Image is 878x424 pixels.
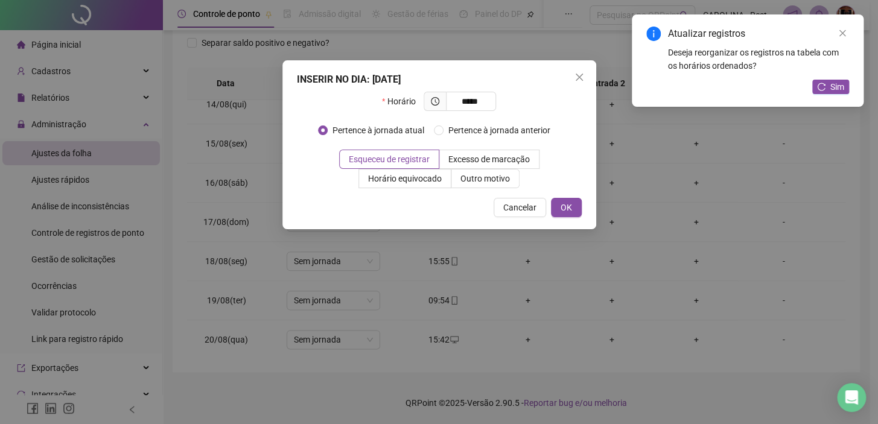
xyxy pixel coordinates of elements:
[494,198,546,217] button: Cancelar
[561,201,572,214] span: OK
[574,72,584,82] span: close
[817,83,826,91] span: reload
[812,80,849,94] button: Sim
[503,201,536,214] span: Cancelar
[837,383,866,412] div: Open Intercom Messenger
[646,27,661,41] span: info-circle
[328,124,429,137] span: Pertence à jornada atual
[836,27,849,40] a: Close
[444,124,555,137] span: Pertence à jornada anterior
[668,46,849,72] div: Deseja reorganizar os registros na tabela com os horários ordenados?
[368,174,442,183] span: Horário equivocado
[431,97,439,106] span: clock-circle
[668,27,849,41] div: Atualizar registros
[382,92,424,111] label: Horário
[570,68,589,87] button: Close
[448,154,530,164] span: Excesso de marcação
[349,154,430,164] span: Esqueceu de registrar
[297,72,582,87] div: INSERIR NO DIA : [DATE]
[830,80,844,93] span: Sim
[551,198,582,217] button: OK
[460,174,510,183] span: Outro motivo
[838,29,847,37] span: close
